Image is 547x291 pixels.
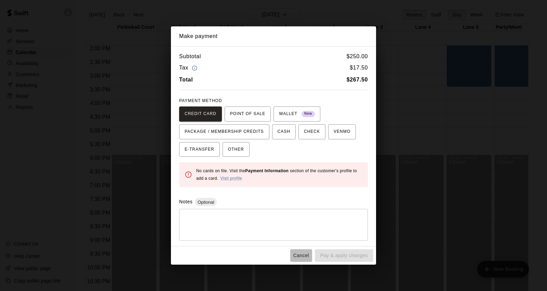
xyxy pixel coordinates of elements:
[304,126,320,137] span: CHECK
[298,124,325,139] button: CHECK
[185,126,264,137] span: PACKAGE / MEMBERSHIP CREDITS
[179,142,220,157] button: E-TRANSFER
[195,200,217,205] span: Optional
[272,124,296,139] button: CASH
[185,144,214,155] span: E-TRANSFER
[223,142,250,157] button: OTHER
[220,176,242,181] a: Visit profile
[347,77,368,83] b: $ 267.50
[179,52,201,61] h6: Subtotal
[179,199,192,204] label: Notes
[230,109,265,119] span: POINT OF SALE
[245,168,289,173] b: Payment Information
[179,63,199,73] h6: Tax
[279,109,315,119] span: WALLET
[225,106,271,122] button: POINT OF SALE
[179,124,269,139] button: PACKAGE / MEMBERSHIP CREDITS
[328,124,356,139] button: VENMO
[171,26,376,46] h2: Make payment
[290,249,312,262] button: Cancel
[196,168,357,181] span: No cards on file. Visit the section of the customer's profile to add a card.
[273,106,320,122] button: WALLET New
[334,126,350,137] span: VENMO
[179,106,222,122] button: CREDIT CARD
[278,126,290,137] span: CASH
[350,63,368,73] h6: $ 17.50
[179,98,222,103] span: PAYMENT METHOD
[185,109,216,119] span: CREDIT CARD
[228,144,244,155] span: OTHER
[179,77,193,83] b: Total
[347,52,368,61] h6: $ 250.00
[302,109,315,118] span: New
